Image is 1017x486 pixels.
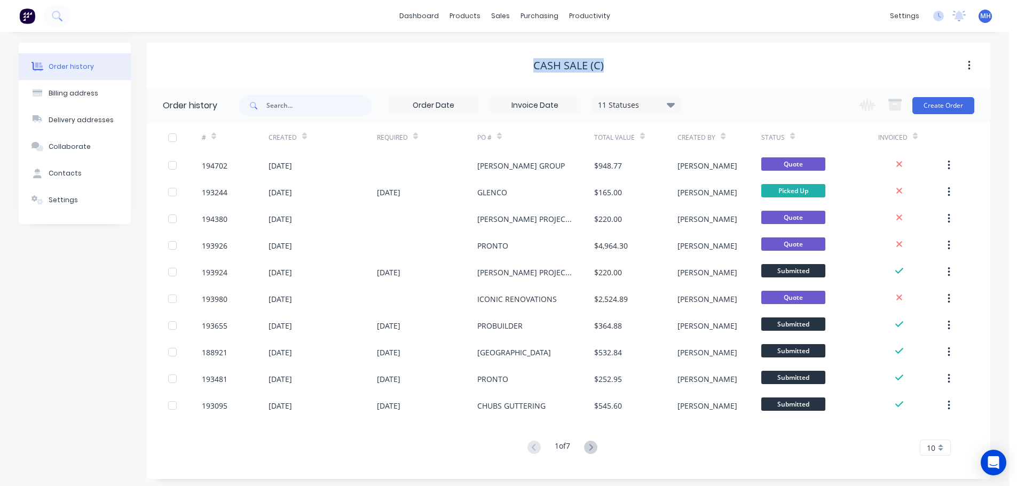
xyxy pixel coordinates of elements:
[761,264,825,277] span: Submitted
[202,400,227,411] div: 193095
[761,133,785,142] div: Status
[477,133,492,142] div: PO #
[266,95,372,116] input: Search...
[477,293,557,305] div: ICONIC RENOVATIONS
[163,99,217,112] div: Order history
[761,211,825,224] span: Quote
[49,169,82,178] div: Contacts
[677,400,737,411] div: [PERSON_NAME]
[202,373,227,385] div: 193481
[594,293,628,305] div: $2,524.89
[377,373,400,385] div: [DATE]
[533,59,604,72] div: Cash Sale (C)
[761,123,878,152] div: Status
[394,8,444,24] a: dashboard
[878,123,945,152] div: Invoiced
[477,123,594,152] div: PO #
[19,8,35,24] img: Factory
[202,213,227,225] div: 194380
[19,133,131,160] button: Collaborate
[677,267,737,278] div: [PERSON_NAME]
[269,187,292,198] div: [DATE]
[761,317,825,331] span: Submitted
[594,347,622,358] div: $532.84
[592,99,681,111] div: 11 Statuses
[49,115,114,125] div: Delivery addresses
[477,347,551,358] div: [GEOGRAPHIC_DATA]
[885,8,925,24] div: settings
[269,123,377,152] div: Created
[202,293,227,305] div: 193980
[377,133,408,142] div: Required
[269,373,292,385] div: [DATE]
[927,442,935,453] span: 10
[980,11,991,21] span: MH
[477,373,508,385] div: PRONTO
[912,97,974,114] button: Create Order
[594,267,622,278] div: $220.00
[677,347,737,358] div: [PERSON_NAME]
[444,8,486,24] div: products
[677,133,715,142] div: Created By
[477,267,573,278] div: [PERSON_NAME] PROJECTS
[377,187,400,198] div: [DATE]
[761,157,825,171] span: Quote
[377,320,400,331] div: [DATE]
[477,213,573,225] div: [PERSON_NAME] PROJECTS
[49,62,94,71] div: Order history
[594,123,677,152] div: Total Value
[761,344,825,357] span: Submitted
[19,53,131,80] button: Order history
[19,160,131,187] button: Contacts
[377,400,400,411] div: [DATE]
[761,237,825,251] span: Quote
[486,8,515,24] div: sales
[389,98,478,114] input: Order Date
[981,450,1006,475] div: Open Intercom Messenger
[477,187,507,198] div: GLENCO
[202,133,206,142] div: #
[269,320,292,331] div: [DATE]
[202,187,227,198] div: 193244
[477,240,508,251] div: PRONTO
[19,107,131,133] button: Delivery addresses
[677,213,737,225] div: [PERSON_NAME]
[19,187,131,213] button: Settings
[49,89,98,98] div: Billing address
[761,397,825,411] span: Submitted
[594,133,635,142] div: Total Value
[269,240,292,251] div: [DATE]
[677,160,737,171] div: [PERSON_NAME]
[477,160,565,171] div: [PERSON_NAME] GROUP
[761,291,825,304] span: Quote
[269,160,292,171] div: [DATE]
[269,347,292,358] div: [DATE]
[269,267,292,278] div: [DATE]
[594,213,622,225] div: $220.00
[594,187,622,198] div: $165.00
[677,123,761,152] div: Created By
[677,293,737,305] div: [PERSON_NAME]
[269,400,292,411] div: [DATE]
[677,373,737,385] div: [PERSON_NAME]
[515,8,564,24] div: purchasing
[202,160,227,171] div: 194702
[377,347,400,358] div: [DATE]
[594,240,628,251] div: $4,964.30
[202,267,227,278] div: 193924
[202,347,227,358] div: 188921
[594,373,622,385] div: $252.95
[555,440,570,456] div: 1 of 7
[677,240,737,251] div: [PERSON_NAME]
[677,320,737,331] div: [PERSON_NAME]
[761,184,825,197] span: Picked Up
[594,400,622,411] div: $545.60
[878,133,908,142] div: Invoiced
[269,213,292,225] div: [DATE]
[49,142,91,152] div: Collaborate
[594,320,622,331] div: $364.88
[677,187,737,198] div: [PERSON_NAME]
[564,8,616,24] div: productivity
[269,293,292,305] div: [DATE]
[490,98,580,114] input: Invoice Date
